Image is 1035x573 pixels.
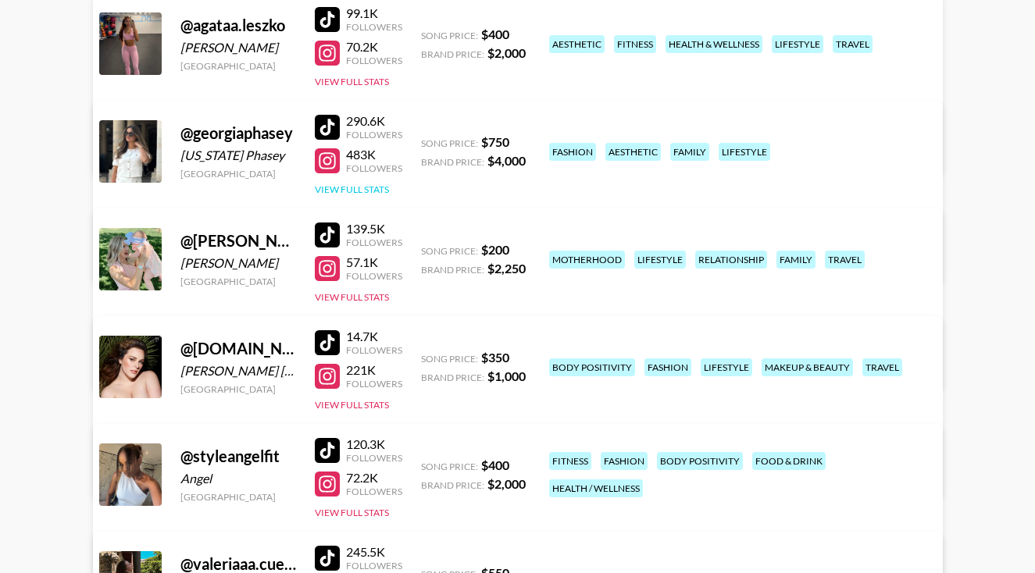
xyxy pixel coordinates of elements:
[346,221,402,237] div: 139.5K
[421,245,478,257] span: Song Price:
[315,507,389,518] button: View Full Stats
[719,143,770,161] div: lifestyle
[695,251,767,269] div: relationship
[346,486,402,497] div: Followers
[701,358,752,376] div: lifestyle
[762,358,853,376] div: makeup & beauty
[833,35,873,53] div: travel
[481,242,509,257] strong: $ 200
[670,143,709,161] div: family
[862,358,902,376] div: travel
[487,153,526,168] strong: $ 4,000
[666,35,762,53] div: health & wellness
[180,447,296,466] div: @ styleangelfit
[315,76,389,87] button: View Full Stats
[825,251,865,269] div: travel
[487,476,526,491] strong: $ 2,000
[315,291,389,303] button: View Full Stats
[644,358,691,376] div: fashion
[421,264,484,276] span: Brand Price:
[346,162,402,174] div: Followers
[180,231,296,251] div: @ [PERSON_NAME].[PERSON_NAME]
[549,251,625,269] div: motherhood
[487,368,526,383] strong: $ 1,000
[315,183,389,195] button: View Full Stats
[346,237,402,248] div: Followers
[346,129,402,141] div: Followers
[346,39,402,55] div: 70.2K
[346,5,402,21] div: 99.1K
[180,60,296,72] div: [GEOGRAPHIC_DATA]
[605,143,661,161] div: aesthetic
[346,147,402,162] div: 483K
[481,457,509,472] strong: $ 400
[346,344,402,356] div: Followers
[549,479,643,497] div: health / wellness
[180,471,296,486] div: Angel
[776,251,816,269] div: family
[180,339,296,358] div: @ [DOMAIN_NAME]
[421,372,484,383] span: Brand Price:
[346,55,402,66] div: Followers
[421,30,478,41] span: Song Price:
[346,362,402,378] div: 221K
[346,270,402,282] div: Followers
[180,148,296,163] div: [US_STATE] Phasey
[601,452,648,470] div: fashion
[487,45,526,60] strong: $ 2,000
[421,353,478,365] span: Song Price:
[346,21,402,33] div: Followers
[421,461,478,472] span: Song Price:
[180,491,296,503] div: [GEOGRAPHIC_DATA]
[180,383,296,395] div: [GEOGRAPHIC_DATA]
[180,255,296,271] div: [PERSON_NAME]
[421,48,484,60] span: Brand Price:
[346,113,402,129] div: 290.6K
[634,251,686,269] div: lifestyle
[657,452,743,470] div: body positivity
[346,470,402,486] div: 72.2K
[421,479,484,491] span: Brand Price:
[180,123,296,143] div: @ georgiaphasey
[346,254,402,270] div: 57.1K
[614,35,656,53] div: fitness
[346,544,402,560] div: 245.5K
[487,261,526,276] strong: $ 2,250
[180,168,296,180] div: [GEOGRAPHIC_DATA]
[421,156,484,168] span: Brand Price:
[346,560,402,571] div: Followers
[481,27,509,41] strong: $ 400
[421,137,478,149] span: Song Price:
[549,452,591,470] div: fitness
[772,35,823,53] div: lifestyle
[346,436,402,452] div: 120.3K
[346,329,402,344] div: 14.7K
[346,452,402,464] div: Followers
[481,134,509,149] strong: $ 750
[180,363,296,379] div: [PERSON_NAME] [PERSON_NAME]
[180,16,296,35] div: @ agataa.leszko
[346,378,402,390] div: Followers
[180,40,296,55] div: [PERSON_NAME]
[549,35,605,53] div: aesthetic
[180,276,296,287] div: [GEOGRAPHIC_DATA]
[752,452,826,470] div: food & drink
[481,350,509,365] strong: $ 350
[549,143,596,161] div: fashion
[549,358,635,376] div: body positivity
[315,399,389,411] button: View Full Stats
